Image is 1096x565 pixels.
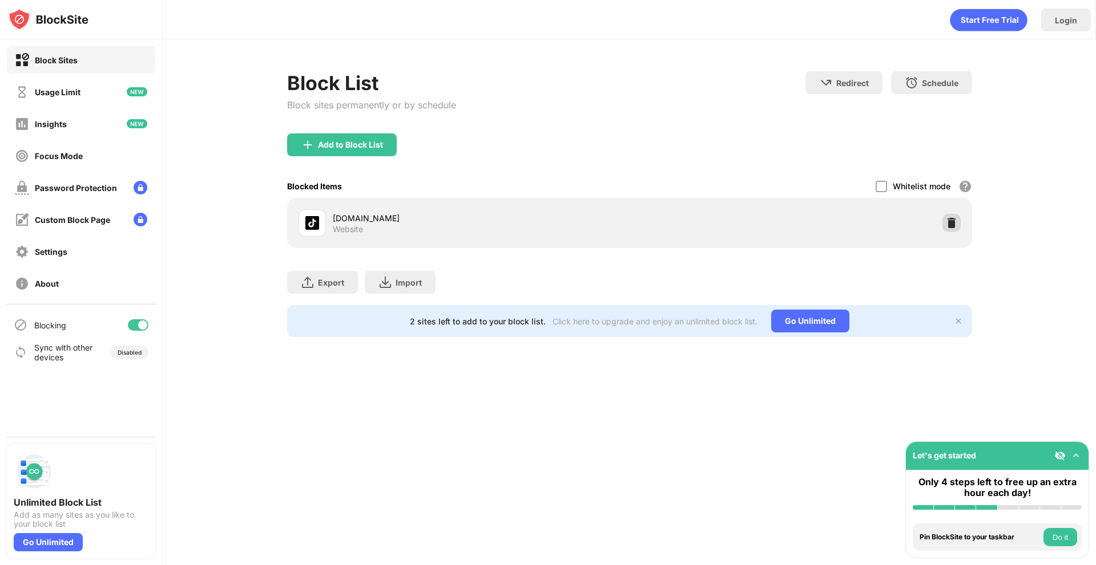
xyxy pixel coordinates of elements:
[913,477,1082,498] div: Only 4 steps left to free up an extra hour each day!
[34,343,93,362] div: Sync with other devices
[920,533,1041,541] div: Pin BlockSite to your taskbar
[922,78,958,88] div: Schedule
[893,181,950,191] div: Whitelist mode
[127,87,147,96] img: new-icon.svg
[118,349,142,356] div: Disabled
[35,87,80,97] div: Usage Limit
[305,216,319,230] img: favicons
[35,215,110,225] div: Custom Block Page
[771,310,849,332] div: Go Unlimited
[1043,528,1077,546] button: Do it
[15,149,29,163] img: focus-off.svg
[1055,15,1077,25] div: Login
[410,316,546,326] div: 2 sites left to add to your block list.
[287,181,342,191] div: Blocked Items
[950,9,1027,31] div: animation
[1070,450,1082,461] img: omni-setup-toggle.svg
[35,55,78,65] div: Block Sites
[134,181,147,194] img: lock-menu.svg
[1054,450,1066,461] img: eye-not-visible.svg
[318,278,344,287] div: Export
[333,224,363,234] div: Website
[35,151,83,161] div: Focus Mode
[15,277,29,291] img: about-off.svg
[14,497,148,508] div: Unlimited Block List
[35,183,117,193] div: Password Protection
[287,99,456,111] div: Block sites permanently or by schedule
[127,119,147,128] img: new-icon.svg
[15,245,29,259] img: settings-off.svg
[954,316,963,326] img: x-button.svg
[134,213,147,226] img: lock-menu.svg
[8,8,88,31] img: logo-blocksite.svg
[396,278,422,287] div: Import
[553,316,757,326] div: Click here to upgrade and enjoy an unlimited block list.
[15,53,29,67] img: block-on.svg
[35,279,59,288] div: About
[913,450,976,460] div: Let's get started
[287,71,456,95] div: Block List
[15,181,29,195] img: password-protection-off.svg
[836,78,869,88] div: Redirect
[14,318,27,332] img: blocking-icon.svg
[15,213,29,227] img: customize-block-page-off.svg
[15,85,29,99] img: time-usage-off.svg
[14,345,27,359] img: sync-icon.svg
[15,117,29,131] img: insights-off.svg
[318,140,383,149] div: Add to Block List
[14,510,148,529] div: Add as many sites as you like to your block list
[35,247,67,257] div: Settings
[14,451,55,492] img: push-block-list.svg
[333,212,630,224] div: [DOMAIN_NAME]
[35,119,67,129] div: Insights
[14,533,83,551] div: Go Unlimited
[34,320,66,330] div: Blocking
